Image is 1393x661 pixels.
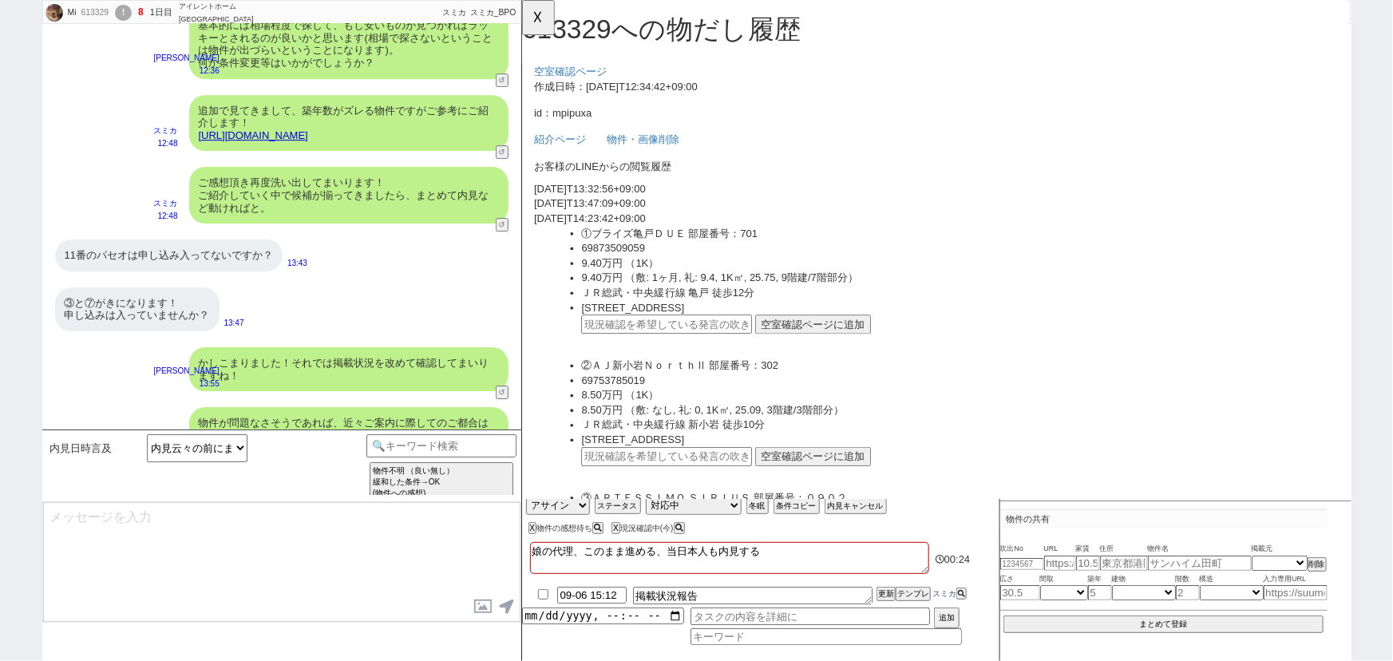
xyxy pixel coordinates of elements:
div: 物件が問題なさそうであれば、近々ご案内に際してのご都合はいかがでしょうか？ 外観や周辺環境など、見られる部分はくまなくご覧頂けるようにご案内できればと思います！ ※当日は新着等も比較検討して頂け... [189,407,509,501]
span: スミカ [442,8,466,17]
input: 東京都港区海岸３ [1100,556,1148,571]
button: X [528,522,537,534]
input: 1234567 [1000,558,1044,570]
div: 現況確認中(今) [611,524,688,532]
div: 1日目 [150,6,172,19]
input: 🔍キーワード検索 [366,434,517,457]
div: ! [115,5,132,21]
p: 物件の共有 [1000,509,1328,528]
p: [PERSON_NAME] [154,365,220,378]
li: [DATE]T13:47:09+09:00 [13,211,876,227]
div: 基本的には相場程度で探して、もし安いものが見つかればラッキーとされるのが良いかと思います(相場で探さないということは物件が出づらいということになります)。 何か条件変更等はいかがでしょうか？ [189,10,509,78]
li: [STREET_ADDRESS] [64,465,876,481]
button: ↺ [496,386,509,399]
span: 建物 [1112,573,1176,586]
img: 0h19dA3_VCbhZJOH0o87EQaTlobXxqSTcEMg0gcCw8ZHYgCCgXZF8oJy9tNnUnASkSZg4pJXQ9MiJFKxlwV26SIk4IMCFwDC9... [46,4,63,22]
li: 9.40万円 （1K） [64,275,876,291]
li: 69753785019 [64,401,876,417]
li: 8.50万円 （1K） [64,417,876,433]
input: 現況確認を希望している発言の吹き出し番号 [64,338,247,359]
input: 5 [1088,585,1112,600]
button: X [611,522,620,534]
button: ↺ [496,73,509,87]
input: 30.5 [1000,585,1040,600]
li: ①ブライズ亀戸ＤＵＥ 部屋番号：701 [64,243,876,259]
li: ＪＲ総武・中央緩行線 亀戸 徒歩12分 [64,307,876,323]
div: ご感想頂き再度洗い出してまいります！ ご紹介していく中で候補が揃ってきましたら、まとめて内見など動ければと。 [189,167,509,224]
button: 追加 [934,608,960,628]
div: アイレントホーム[GEOGRAPHIC_DATA] [179,1,259,25]
button: 内見キャンセル [825,498,887,514]
button: 削除 [1308,557,1327,572]
input: キーワード [691,628,962,645]
button: まとめて登録 [1003,615,1324,633]
div: Mi [65,6,77,19]
span: 入力専用URL [1264,573,1328,586]
li: 8.50万円 （敷: なし, 礼: 0, 1K㎡, 25.09, 3階建/3階部分） [64,433,876,449]
input: タスクの内容を詳細に [691,608,930,625]
input: https://suumo.jp/chintai/jnc_000022489271 [1044,556,1076,571]
p: 13:43 [287,257,307,270]
span: 家賃 [1076,543,1100,556]
span: 広さ [1000,573,1040,586]
span: URL [1044,543,1076,556]
li: ②ＡＪ新小岩ＮｏｒｔｈⅡ 部屋番号：302 [64,385,876,401]
button: ↺ [496,218,509,232]
span: 築年 [1088,573,1112,586]
p: スミカ [154,197,178,210]
div: 8 [138,6,144,19]
div: 物件の感想待ち [528,524,608,532]
span: 物件名 [1148,543,1252,556]
button: ステータス [595,498,641,514]
input: 現況確認を希望している発言の吹き出し番号 [64,481,247,501]
div: 追加で見てきまして、築年数がズレる物件ですがご参考にご紹介します！ [189,95,509,152]
input: 10.5 [1076,556,1100,571]
p: スミカ [154,125,178,137]
span: スミカ_BPO [470,8,516,17]
div: 11番のパセオは申し込み入ってないですか？ [55,239,283,271]
button: 冬眠 [746,498,769,514]
li: 69873509059 [64,259,876,275]
div: かしこまりました！それでは掲載状況を改めて確認してまいりますね！ [189,347,509,391]
p: お客様のLINEからの閲覧履歴 [13,171,876,187]
input: 2 [1176,585,1200,600]
p: 13:47 [224,317,244,330]
li: 9.40万円 （敷: 1ヶ月, 礼: 9.4, 1K㎡, 25.75, 9階建/7階部分） [64,291,876,307]
p: [PERSON_NAME] [154,52,220,65]
p: 作成日時：[DATE]T12:34:42+09:00 [13,85,876,101]
button: 空室確認ページに追加 [251,481,375,501]
li: [DATE]T13:32:56+09:00 [13,195,876,211]
p: id：mpipuxa [13,113,876,129]
button: 物件不明 （良い無し） 緩和した条件→OK (物件への感想) [370,462,514,502]
button: 空室確認ページに追加 [251,338,375,359]
a: 空室確認ページ [13,70,91,83]
li: [STREET_ADDRESS] [64,323,876,338]
a: [URL][DOMAIN_NAME] [199,129,308,141]
div: ③と⑦がきになります！ 申し込みは入っていませんか？ [55,287,220,331]
p: 12:48 [154,137,178,150]
li: [DATE]T14:23:42+09:00 [13,227,876,243]
input: サンハイム田町 [1148,556,1252,571]
a: 紹介ページ [13,144,88,156]
p: 12:36 [154,65,220,77]
button: 更新 [877,587,896,601]
span: 階数 [1176,573,1200,586]
span: 間取 [1040,573,1088,586]
div: 613329 [76,6,112,19]
span: 00:24 [944,553,971,565]
span: 吹出No [1000,543,1044,556]
span: 住所 [1100,543,1148,556]
input: https://suumo.jp/chintai/jnc_000022489271 [1264,585,1328,600]
p: 12:48 [154,210,178,223]
li: ＪＲ総武・中央緩行線 新小岩 徒歩10分 [64,449,876,465]
span: スミカ [931,589,956,598]
button: ↺ [496,145,509,159]
p: 13:55 [154,378,220,390]
a: 物件・画像削除 [91,144,188,156]
button: 条件コピー [774,498,820,514]
button: テンプレ [896,587,931,601]
span: 掲載元 [1252,543,1273,556]
span: 構造 [1200,573,1264,586]
li: ③ＡＲＴＥＳＳＩＭＯ ＳＩＲＩＵＳ 部屋番号：０９０２ [64,527,876,543]
span: 内見日時言及 [50,442,113,455]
